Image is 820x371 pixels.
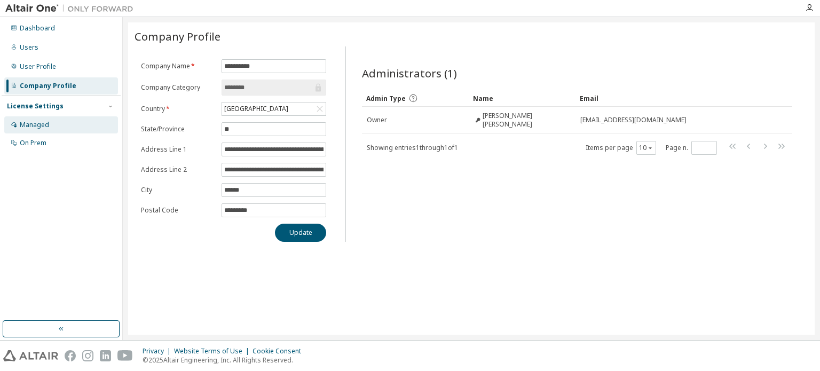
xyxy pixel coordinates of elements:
span: Page n. [666,141,717,155]
label: City [141,186,215,194]
span: Items per page [586,141,656,155]
span: Admin Type [366,94,406,103]
img: Altair One [5,3,139,14]
label: Address Line 2 [141,165,215,174]
label: Country [141,105,215,113]
span: Owner [367,116,387,124]
div: User Profile [20,62,56,71]
img: facebook.svg [65,350,76,361]
div: Email [580,90,762,107]
span: Company Profile [135,29,220,44]
div: Company Profile [20,82,76,90]
div: [GEOGRAPHIC_DATA] [222,102,326,115]
label: Postal Code [141,206,215,215]
img: youtube.svg [117,350,133,361]
label: Company Category [141,83,215,92]
span: [EMAIL_ADDRESS][DOMAIN_NAME] [580,116,687,124]
label: State/Province [141,125,215,133]
div: Users [20,43,38,52]
div: Privacy [143,347,174,356]
div: Cookie Consent [253,347,307,356]
p: © 2025 Altair Engineering, Inc. All Rights Reserved. [143,356,307,365]
div: Managed [20,121,49,129]
div: On Prem [20,139,46,147]
div: Website Terms of Use [174,347,253,356]
div: License Settings [7,102,64,110]
label: Address Line 1 [141,145,215,154]
span: [PERSON_NAME] [PERSON_NAME] [483,112,571,129]
div: [GEOGRAPHIC_DATA] [223,103,290,115]
button: Update [275,224,326,242]
img: linkedin.svg [100,350,111,361]
div: Dashboard [20,24,55,33]
button: 10 [639,144,653,152]
label: Company Name [141,62,215,70]
div: Name [473,90,571,107]
img: instagram.svg [82,350,93,361]
img: altair_logo.svg [3,350,58,361]
span: Showing entries 1 through 1 of 1 [367,143,458,152]
span: Administrators (1) [362,66,457,81]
